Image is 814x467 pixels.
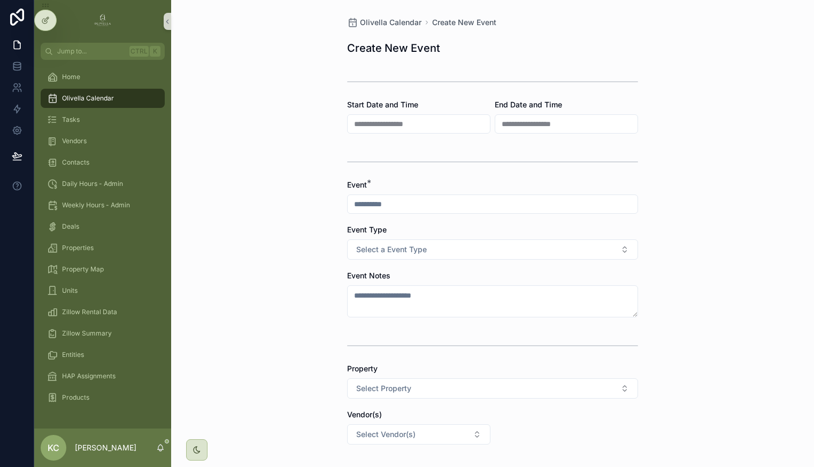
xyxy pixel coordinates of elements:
[41,238,165,258] a: Properties
[347,41,440,56] h1: Create New Event
[347,378,638,399] button: Select Button
[62,180,123,188] span: Daily Hours - Admin
[62,137,87,145] span: Vendors
[41,89,165,108] a: Olivella Calendar
[41,110,165,129] a: Tasks
[62,308,117,316] span: Zillow Rental Data
[62,329,112,338] span: Zillow Summary
[41,345,165,364] a: Entities
[356,429,416,440] span: Select Vendor(s)
[347,424,490,445] button: Select Button
[48,441,59,454] span: KC
[62,372,116,380] span: HAP Assignments
[347,271,390,280] span: Event Notes
[41,324,165,343] a: Zillow Summary
[62,351,84,359] span: Entities
[62,393,89,402] span: Products
[62,158,89,167] span: Contacts
[62,286,78,295] span: Units
[356,383,411,394] span: Select Property
[62,244,94,252] span: Properties
[41,131,165,151] a: Vendors
[94,13,111,30] img: App logo
[41,67,165,87] a: Home
[41,217,165,236] a: Deals
[347,410,382,419] span: Vendor(s)
[41,367,165,386] a: HAP Assignments
[41,388,165,407] a: Products
[41,281,165,300] a: Units
[356,244,427,255] span: Select a Event Type
[62,73,80,81] span: Home
[41,174,165,193] a: Daily Hours - Admin
[347,364,378,373] span: Property
[41,260,165,279] a: Property Map
[151,47,159,56] span: K
[62,115,80,124] span: Tasks
[347,100,418,109] span: Start Date and Time
[41,196,165,215] a: Weekly Hours - Admin
[62,265,104,274] span: Property Map
[347,17,421,28] a: Olivella Calendar
[57,47,125,56] span: Jump to...
[75,442,136,453] p: [PERSON_NAME]
[360,17,421,28] span: Olivella Calendar
[41,302,165,322] a: Zillow Rental Data
[347,180,367,189] span: Event
[41,153,165,172] a: Contacts
[62,201,130,209] span: Weekly Hours - Admin
[129,46,149,57] span: Ctrl
[347,225,387,234] span: Event Type
[347,239,638,260] button: Select Button
[62,222,79,231] span: Deals
[62,94,114,103] span: Olivella Calendar
[432,17,496,28] a: Create New Event
[495,100,562,109] span: End Date and Time
[34,60,171,421] div: scrollable content
[41,43,165,60] button: Jump to...CtrlK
